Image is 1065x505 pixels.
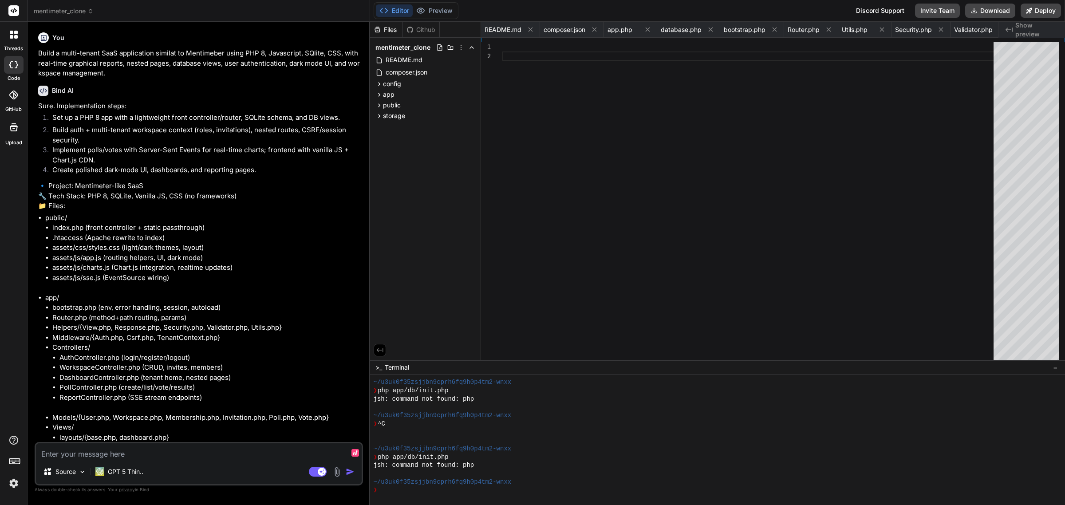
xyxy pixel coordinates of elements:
[346,467,355,476] img: icon
[52,253,361,263] li: assets/js/app.js (routing helpers, UI, dark mode)
[52,313,361,323] li: Router.php (method+path routing, params)
[661,25,702,34] span: database.php
[52,343,361,413] li: Controllers/
[4,45,23,52] label: threads
[895,25,932,34] span: Security.php
[965,4,1015,18] button: Download
[55,467,76,476] p: Source
[52,86,74,95] h6: Bind AI
[1053,363,1058,372] span: −
[45,213,361,293] li: public/
[374,461,474,469] span: jsh: command not found: php
[385,363,409,372] span: Terminal
[481,42,491,51] div: 1
[383,90,394,99] span: app
[374,478,512,486] span: ~/u3uk0f35zsjjbn9cprh6fq9h0p4tm2-wnxx
[374,387,378,395] span: ❯
[119,487,135,492] span: privacy
[38,181,361,211] p: 🔹 Project: Mentimeter-like SaaS 🔧 Tech Stack: PHP 8, SQLite, Vanilla JS, CSS (no frameworks) 📁 Fi...
[375,43,430,52] span: mentimeter_clone
[842,25,868,34] span: Utils.php
[52,413,361,423] li: Models/{User.php, Workspace.php, Membership.php, Invitation.php, Poll.php, Vote.php}
[607,25,632,34] span: app.php
[1021,4,1061,18] button: Deploy
[52,333,361,343] li: Middleware/{Auth.php, Csrf.php, TenantContext.php}
[35,485,363,494] p: Always double-check its answers. Your in Bind
[724,25,765,34] span: bootstrap.php
[413,4,456,17] button: Preview
[52,33,64,42] h6: You
[59,353,361,363] li: AuthController.php (login/register/logout)
[38,48,361,79] p: Build a multi-tenant SaaS application similat to Mentimeber using PHP 8, Javascript, SQlite, CSS,...
[34,7,94,16] span: mentimeter_clone
[378,387,449,395] span: php app/db/init.php
[8,75,20,82] label: code
[788,25,820,34] span: Router.php
[52,303,361,313] li: bootstrap.php (env, error handling, session, autoload)
[544,25,585,34] span: composer.json
[383,111,405,120] span: storage
[52,273,361,283] li: assets/js/sse.js (EventSource wiring)
[52,223,361,233] li: index.php (front controller + static passthrough)
[954,25,993,34] span: Validator.php
[374,420,378,428] span: ❯
[1051,360,1060,375] button: −
[378,453,449,462] span: php app/db/init.php
[383,79,401,88] span: config
[385,55,423,65] span: README.md
[52,243,361,253] li: assets/css/styles.css (light/dark themes, layout)
[59,393,361,403] li: ReportController.php (SSE stream endpoints)
[378,420,385,428] span: ^C
[376,4,413,17] button: Editor
[52,323,361,333] li: Helpers/{View.php, Response.php, Security.php, Validator.php, Utils.php}
[5,139,22,146] label: Upload
[38,101,361,111] p: Sure. Implementation steps:
[52,422,361,493] li: Views/
[5,106,22,113] label: GitHub
[374,486,378,494] span: ❯
[6,476,21,491] img: settings
[915,4,960,18] button: Invite Team
[59,433,361,443] li: layouts/{base.php, dashboard.php}
[79,468,86,476] img: Pick Models
[95,467,104,476] img: GPT 5 Thinking Medium
[375,363,382,372] span: >_
[332,467,342,477] img: attachment
[45,165,361,178] li: Create polished dark-mode UI, dashboards, and reporting pages.
[108,467,143,476] p: GPT 5 Thin..
[59,383,361,393] li: PollController.php (create/list/vote/results)
[851,4,910,18] div: Discord Support
[383,101,401,110] span: public
[485,25,521,34] span: README.md
[374,395,474,403] span: jsh: command not found: php
[52,233,361,243] li: .htaccess (Apache rewrite to index)
[374,445,512,453] span: ~/u3uk0f35zsjjbn9cprh6fq9h0p4tm2-wnxx
[45,113,361,125] li: Set up a PHP 8 app with a lightweight front controller/router, SQLite schema, and DB views.
[481,51,491,61] div: 2
[59,373,361,383] li: DashboardController.php (tenant home, nested pages)
[374,378,512,387] span: ~/u3uk0f35zsjjbn9cprh6fq9h0p4tm2-wnxx
[1015,21,1058,39] span: Show preview
[370,25,402,34] div: Files
[52,263,361,273] li: assets/js/charts.js (Chart.js integration, realtime updates)
[385,67,428,78] span: composer.json
[45,125,361,145] li: Build auth + multi-tenant workspace context (roles, invitations), nested routes, CSRF/session sec...
[374,411,512,420] span: ~/u3uk0f35zsjjbn9cprh6fq9h0p4tm2-wnxx
[45,145,361,165] li: Implement polls/votes with Server-Sent Events for real-time charts; frontend with vanilla JS + Ch...
[59,363,361,373] li: WorkspaceController.php (CRUD, invites, members)
[374,453,378,462] span: ❯
[403,25,439,34] div: Github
